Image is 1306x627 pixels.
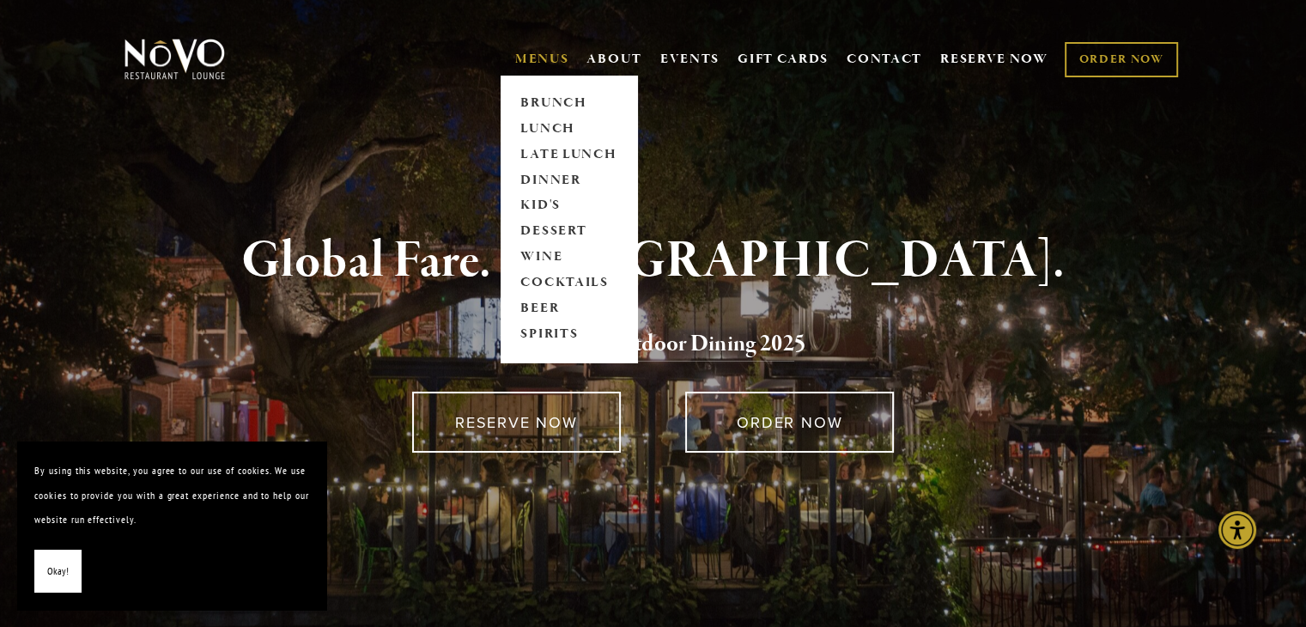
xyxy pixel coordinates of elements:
[685,392,894,453] a: ORDER NOW
[515,167,623,193] a: DINNER
[153,326,1154,362] h2: 5
[515,193,623,219] a: KID'S
[34,459,309,533] p: By using this website, you agree to our use of cookies. We use cookies to provide you with a grea...
[515,219,623,245] a: DESSERT
[515,322,623,348] a: SPIRITS
[17,441,326,610] section: Cookie banner
[515,90,623,116] a: BRUNCH
[501,329,794,362] a: Voted Best Outdoor Dining 202
[1065,42,1177,77] a: ORDER NOW
[515,245,623,271] a: WINE
[412,392,621,453] a: RESERVE NOW
[1218,511,1256,549] div: Accessibility Menu
[940,43,1048,76] a: RESERVE NOW
[515,116,623,142] a: LUNCH
[515,142,623,167] a: LATE LUNCH
[586,51,642,68] a: ABOUT
[121,38,228,81] img: Novo Restaurant &amp; Lounge
[241,228,1065,294] strong: Global Fare. [GEOGRAPHIC_DATA].
[738,43,829,76] a: GIFT CARDS
[847,43,922,76] a: CONTACT
[515,51,569,68] a: MENUS
[34,550,82,594] button: Okay!
[47,559,69,584] span: Okay!
[515,271,623,296] a: COCKTAILS
[660,51,720,68] a: EVENTS
[515,296,623,322] a: BEER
